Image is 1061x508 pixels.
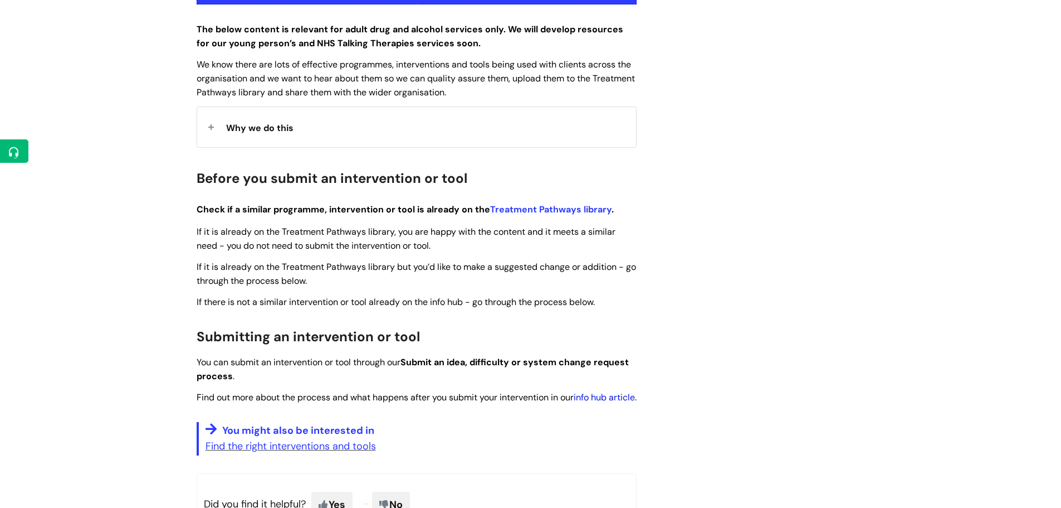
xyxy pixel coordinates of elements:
[222,424,374,437] span: You might also be interested in
[197,296,595,308] span: If there is not a similar intervention or tool already on the info hub - go through the process b...
[197,204,614,215] span: Check if a similar programme, intervention or tool is already on the .
[197,356,629,382] strong: Submit an idea, difficulty or system change request process
[490,204,612,215] a: Treatment Pathways library
[206,439,376,453] a: Find the right interventions and tools
[197,226,615,251] span: If it is already on the Treatment Pathways library, you are happy with the content and it meets a...
[197,59,635,98] span: We know there are lots of effective programmes, interventions and tools being used with clients a...
[574,391,635,403] a: info hub article
[197,261,636,287] span: If it is already on the Treatment Pathways library but you’d like to make a suggested change or a...
[197,356,629,382] span: You can submit an intervention or tool through our .
[197,23,623,49] strong: The below content is relevant for adult drug and alcohol services only. We will develop resources...
[226,122,294,134] span: Why we do this
[197,170,467,187] span: Before you submit an intervention or tool
[197,391,637,403] span: Find out more about the process and what happens after you submit your intervention in our .
[197,328,420,345] span: Submitting an intervention or tool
